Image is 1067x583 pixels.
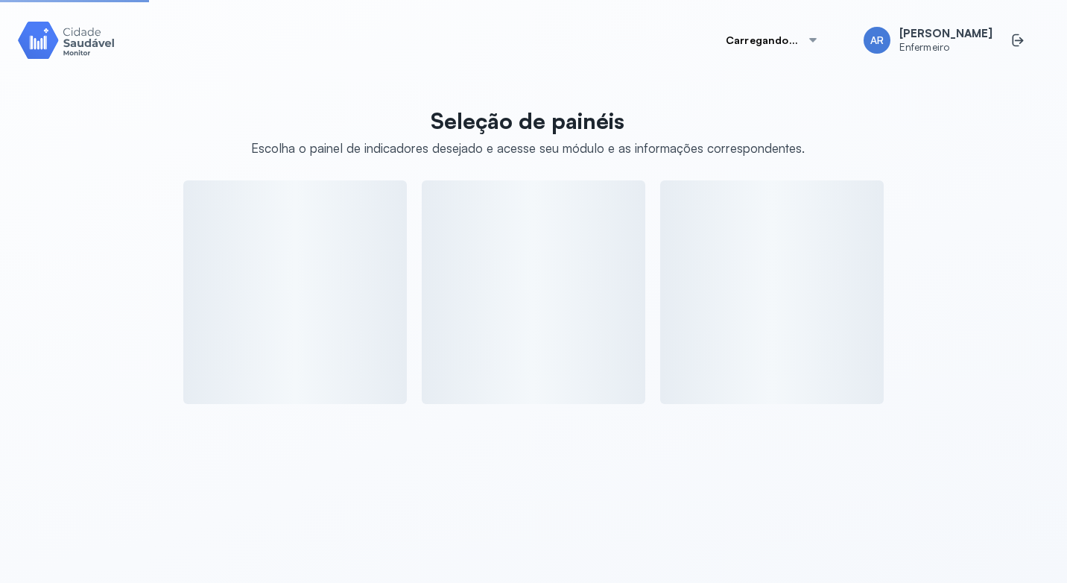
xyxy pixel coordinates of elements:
[899,41,992,54] span: Enfermeiro
[251,140,805,156] div: Escolha o painel de indicadores desejado e acesse seu módulo e as informações correspondentes.
[870,34,884,47] span: AR
[708,25,837,55] button: Carregando...
[899,27,992,41] span: [PERSON_NAME]
[18,19,115,61] img: Logotipo do produto Monitor
[251,107,805,134] p: Seleção de painéis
